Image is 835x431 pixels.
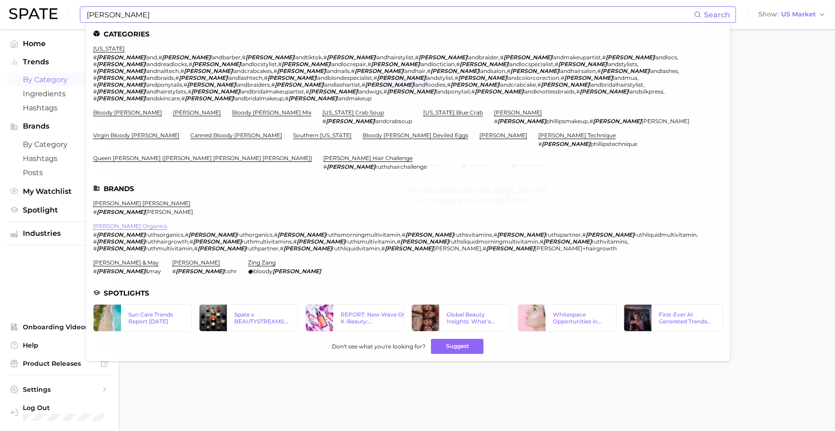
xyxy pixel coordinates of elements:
span: landlocspecialist [508,61,553,68]
span: # [397,238,400,245]
span: landdreadlocks [145,61,187,68]
span: landskincare [145,95,180,102]
a: [US_STATE] blue crab [423,109,483,116]
span: land [145,54,157,61]
span: # [93,95,97,102]
em: [PERSON_NAME] [289,95,337,102]
span: # [242,54,246,61]
span: landhair [403,68,425,74]
span: # [362,81,365,88]
span: # [507,68,510,74]
em: [PERSON_NAME] [431,68,479,74]
span: # [368,61,371,68]
a: Product Releases [7,357,111,370]
em: [PERSON_NAME] [179,74,227,81]
em: [PERSON_NAME] [419,54,467,61]
button: ShowUS Market [756,9,828,21]
em: [PERSON_NAME] [543,238,592,245]
em: [PERSON_NAME] [486,245,535,252]
span: # [402,231,405,238]
span: Product Releases [23,359,96,368]
span: Spotlight [23,206,96,214]
a: Hashtags [7,101,111,115]
em: [PERSON_NAME] [198,245,246,252]
em: [PERSON_NAME] [268,74,316,81]
span: # [194,245,198,252]
span: ruthshairchallenge [375,163,427,170]
span: Search [704,10,730,19]
a: [PERSON_NAME] organics [93,223,167,229]
span: # [93,268,97,275]
div: , , , , , , , , , , , , , , , [93,231,712,252]
span: # [381,245,385,252]
em: [PERSON_NAME] [601,68,649,74]
span: # [93,68,97,74]
span: # [278,61,282,68]
span: ruthsvitamins [454,231,492,238]
span: bloody [253,268,273,275]
span: # [483,245,486,252]
em: [PERSON_NAME] [282,61,330,68]
span: landfoodies [414,81,446,88]
em: [PERSON_NAME] [542,140,590,147]
span: landmua [613,74,637,81]
span: # [264,74,268,81]
em: [PERSON_NAME] [97,74,145,81]
a: bloody [PERSON_NAME] mix [232,109,311,116]
span: ruthsliquidmorningmultivitamin [449,238,538,245]
span: # [93,81,97,88]
span: landbraiders [236,81,270,88]
span: # [427,68,431,74]
span: landlashartist [323,81,360,88]
span: # [455,74,458,81]
span: ruthliquidmultivitamin [634,231,697,238]
div: Spate x BEAUTYSTREAMS: Fragrance Market Overview [234,311,290,325]
em: [PERSON_NAME] [277,68,326,74]
span: Show [758,12,778,17]
span: # [494,231,497,238]
span: [PERSON_NAME] [433,245,481,252]
span: Trends [23,58,96,66]
em: [PERSON_NAME] [176,268,224,275]
span: landmakeupartist [552,54,601,61]
a: First-Ever AI Generated Trends Report [624,304,723,332]
span: # [494,118,498,125]
em: [PERSON_NAME] [377,74,425,81]
span: # [273,68,277,74]
em: [PERSON_NAME] [278,231,326,238]
a: southern [US_STATE] [293,132,352,139]
a: [PERSON_NAME] [173,109,221,116]
em: [PERSON_NAME] [387,88,436,95]
em: [PERSON_NAME] [97,238,145,245]
span: landponytails [145,81,182,88]
a: Ingredients [7,87,111,101]
a: Sun Care Trends Report [DATE] [93,304,192,332]
span: landstylist [425,74,453,81]
em: [PERSON_NAME] [97,88,145,95]
em: [PERSON_NAME] [558,61,607,68]
em: [PERSON_NAME] [162,54,210,61]
em: [PERSON_NAME] [309,88,357,95]
em: [PERSON_NAME] [580,88,628,95]
button: Brands [7,119,111,133]
em: [PERSON_NAME] [97,268,145,275]
span: ruthliquidvitamin [332,245,380,252]
span: by Category [23,75,96,84]
em: [PERSON_NAME] [400,238,449,245]
span: # [561,74,564,81]
img: SPATE [9,8,58,19]
span: landhairsalon [559,68,596,74]
span: # [305,88,309,95]
a: Settings [7,383,111,396]
span: ruthsmultivitamin [345,238,395,245]
em: [PERSON_NAME] [297,238,345,245]
span: # [589,118,593,125]
em: [PERSON_NAME] [586,231,634,238]
li: Spotlights [93,289,723,297]
div: , [494,118,689,125]
em: [PERSON_NAME] [97,54,145,61]
em: [PERSON_NAME] [497,231,546,238]
span: landknotlessbraids [523,88,575,95]
span: # [383,88,387,95]
em: [PERSON_NAME] [97,245,145,252]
